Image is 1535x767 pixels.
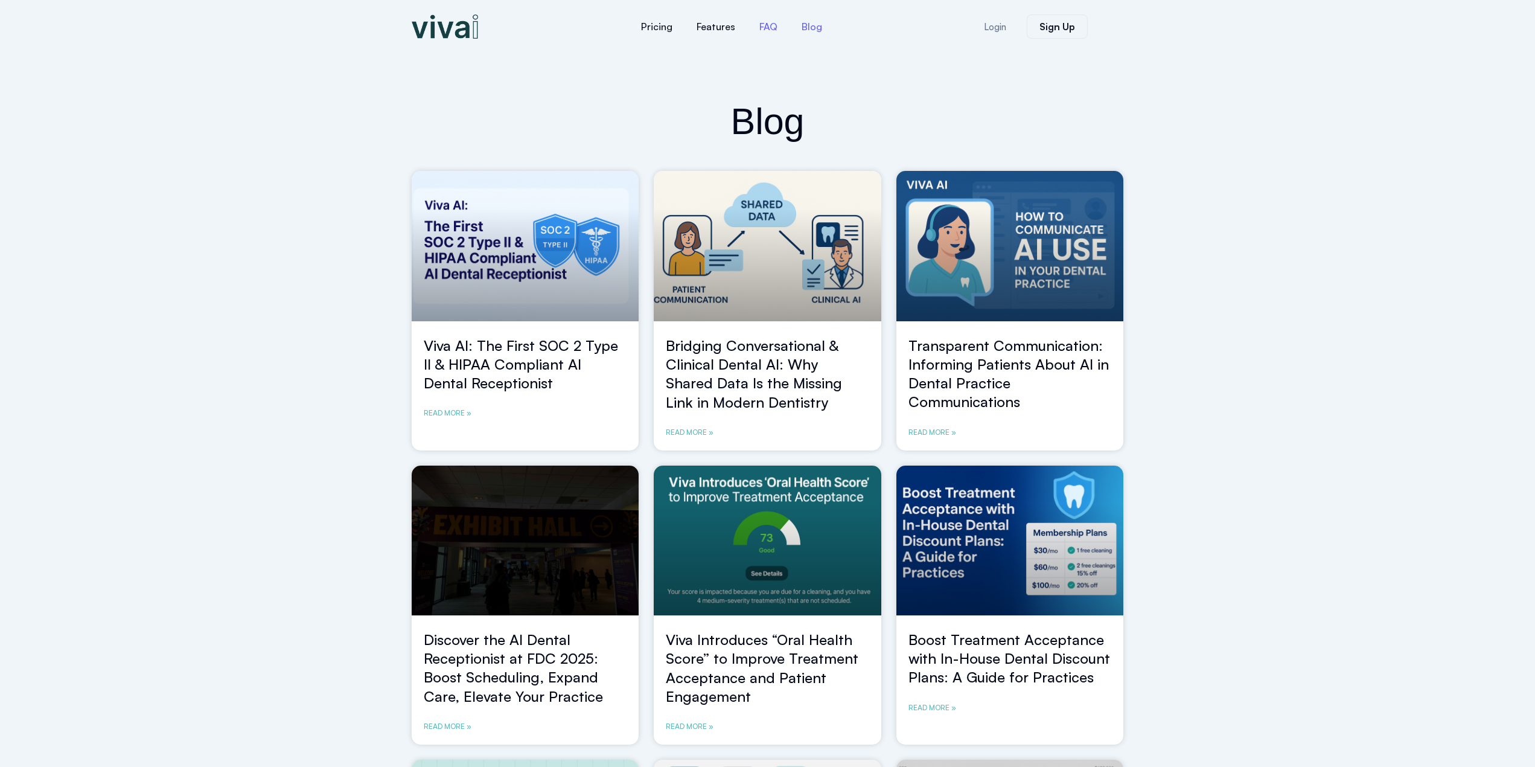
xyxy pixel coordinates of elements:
[1039,22,1075,31] span: Sign Up
[908,426,956,438] a: Read more about Transparent Communication: Informing Patients About AI in Dental Practice Communi...
[424,336,618,392] a: Viva AI: The First SOC 2 Type II & HIPAA Compliant AI Dental Receptionist
[412,171,639,321] a: viva ai dental receptionist soc2 and hipaa compliance
[908,631,1110,686] a: Boost Treatment Acceptance with In-House Dental Discount Plans: A Guide for Practices
[629,12,685,41] a: Pricing
[984,22,1006,31] span: Login
[1027,14,1088,39] a: Sign Up
[666,336,842,411] a: Bridging Conversational & Clinical Dental AI: Why Shared Data Is the Missing Link in Modern Denti...
[424,720,471,733] a: Read more about Discover the AI Dental Receptionist at FDC 2025: Boost Scheduling, Expand Care, E...
[685,12,747,41] a: Features
[412,98,1124,146] h2: Blog
[666,426,713,438] a: Read more about Bridging Conversational & Clinical Dental AI: Why Shared Data Is the Missing Link...
[896,466,1124,616] a: boost treatment acceptance in your dental office
[747,12,790,41] a: FAQ
[666,631,858,705] a: Viva Introduces “Oral Health Score” to Improve Treatment Acceptance and Patient Engagement
[412,466,639,616] a: FDC-2025-AI-Dental-Receptionist
[969,15,1021,39] a: Login
[424,407,471,419] a: Read more about Viva AI: The First SOC 2 Type II & HIPAA Compliant AI Dental Receptionist
[908,702,956,714] a: Read more about Boost Treatment Acceptance with In-House Dental Discount Plans: A Guide for Pract...
[666,720,713,733] a: Read more about Viva Introduces “Oral Health Score” to Improve Treatment Acceptance and Patient E...
[557,12,907,41] nav: Menu
[908,336,1109,411] a: Transparent Communication: Informing Patients About AI in Dental Practice Communications
[654,466,881,616] a: improving treatment acceptance in dental
[790,12,834,41] a: Blog
[424,631,603,705] a: Discover the AI Dental Receptionist at FDC 2025: Boost Scheduling, Expand Care, Elevate Your Prac...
